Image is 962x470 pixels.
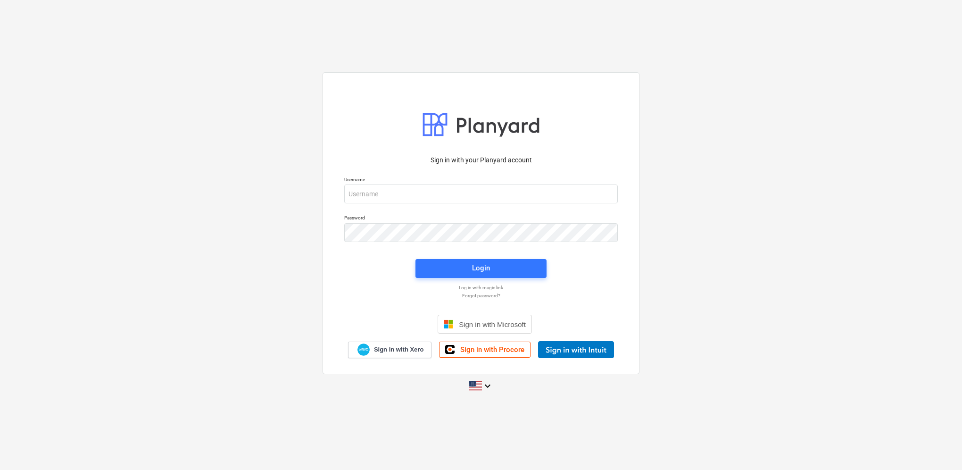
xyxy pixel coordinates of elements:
a: Forgot password? [340,293,622,299]
a: Log in with magic link [340,285,622,291]
img: Xero logo [357,344,370,356]
span: Sign in with Microsoft [459,320,526,328]
a: Sign in with Xero [348,342,432,358]
div: Login [472,262,490,274]
p: Username [344,176,618,185]
p: Sign in with your Planyard account [344,155,618,165]
a: Sign in with Procore [439,342,531,358]
p: Password [344,215,618,223]
span: Sign in with Xero [374,345,423,354]
i: keyboard_arrow_down [482,380,493,392]
input: Username [344,185,618,203]
button: Login [415,259,547,278]
img: Microsoft logo [444,319,453,329]
span: Sign in with Procore [460,345,524,354]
